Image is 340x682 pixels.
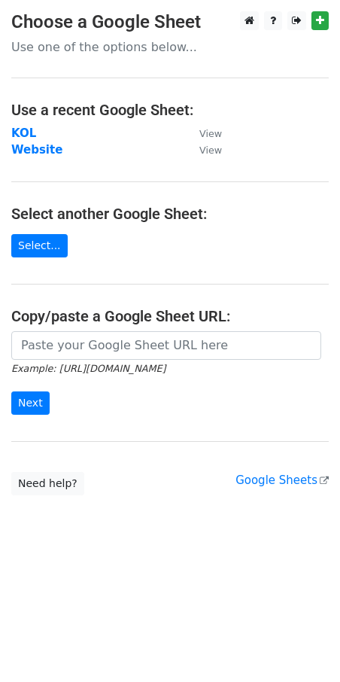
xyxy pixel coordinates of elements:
[184,126,222,140] a: View
[199,145,222,156] small: View
[11,143,62,157] a: Website
[11,307,329,325] h4: Copy/paste a Google Sheet URL:
[235,473,329,487] a: Google Sheets
[11,205,329,223] h4: Select another Google Sheet:
[199,128,222,139] small: View
[11,331,321,360] input: Paste your Google Sheet URL here
[11,363,165,374] small: Example: [URL][DOMAIN_NAME]
[11,234,68,257] a: Select...
[11,472,84,495] a: Need help?
[11,391,50,415] input: Next
[11,39,329,55] p: Use one of the options below...
[11,101,329,119] h4: Use a recent Google Sheet:
[11,11,329,33] h3: Choose a Google Sheet
[11,126,36,140] a: KOL
[184,143,222,157] a: View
